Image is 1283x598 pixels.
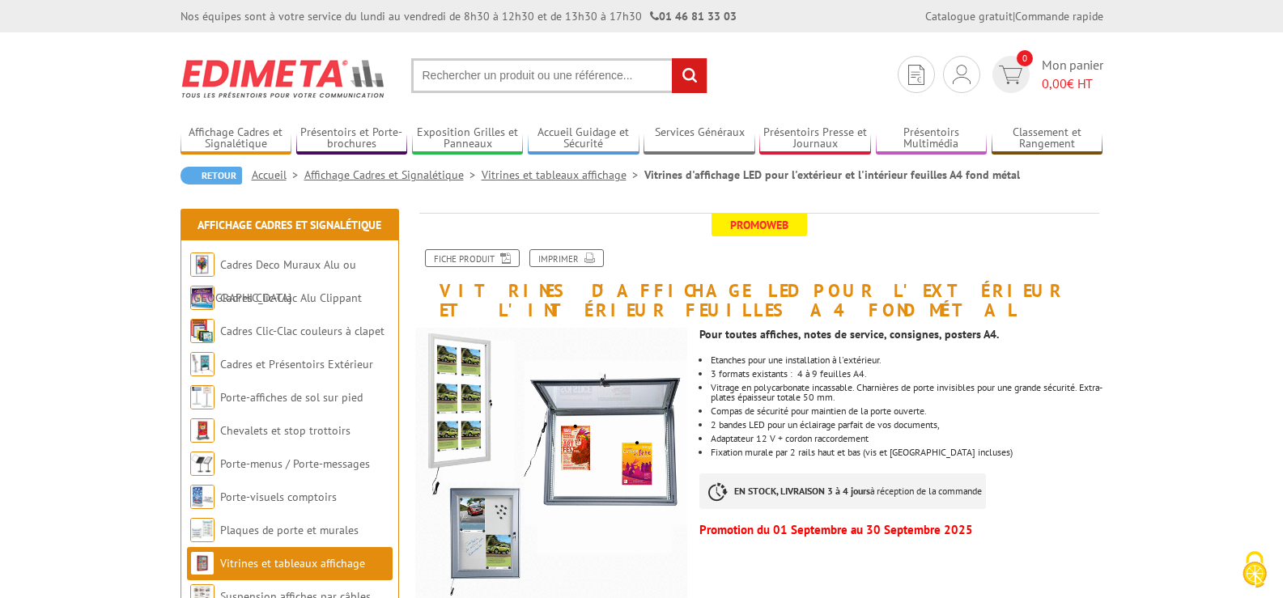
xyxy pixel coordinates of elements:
[181,167,242,184] a: Retour
[992,125,1103,152] a: Classement et Rangement
[529,249,604,267] a: Imprimer
[908,65,924,85] img: devis rapide
[181,8,737,24] div: Nos équipes sont à votre service du lundi au vendredi de 8h30 à 12h30 et de 13h30 à 17h30
[482,168,644,182] a: Vitrines et tableaux affichage
[711,369,1102,379] li: 3 formats existants : 4 à 9 feuilles A4.
[190,352,215,376] img: Cadres et Présentoirs Extérieur
[672,58,707,93] input: rechercher
[190,551,215,575] img: Vitrines et tableaux affichage
[220,490,337,504] a: Porte-visuels comptoirs
[220,556,365,570] a: Vitrines et tableaux affichage
[1042,75,1067,91] span: 0,00
[220,390,363,405] a: Porte-affiches de sol sur pied
[190,518,215,542] img: Plaques de porte et murales
[876,125,988,152] a: Présentoirs Multimédia
[699,525,1102,535] p: Promotion du 01 Septembre au 30 Septembre 2025
[699,473,986,509] p: à réception de la commande
[411,58,707,93] input: Rechercher un produit ou une référence...
[1015,9,1103,23] a: Commande rapide
[181,125,292,152] a: Affichage Cadres et Signalétique
[711,447,1102,457] p: Fixation murale par 2 rails haut et bas (vis et [GEOGRAPHIC_DATA] incluses)
[220,291,362,305] a: Cadres Clic-Clac Alu Clippant
[190,385,215,409] img: Porte-affiches de sol sur pied
[644,167,1020,183] li: Vitrines d'affichage LED pour l'extérieur et l'intérieur feuilles A4 fond métal
[953,65,971,84] img: devis rapide
[712,214,807,236] span: Promoweb
[220,357,373,371] a: Cadres et Présentoirs Extérieur
[220,423,350,438] a: Chevalets et stop trottoirs
[412,125,524,152] a: Exposition Grilles et Panneaux
[650,9,737,23] strong: 01 46 81 33 03
[220,523,359,537] a: Plaques de porte et murales
[296,125,408,152] a: Présentoirs et Porte-brochures
[190,319,215,343] img: Cadres Clic-Clac couleurs à clapet
[252,168,304,182] a: Accueil
[425,249,520,267] a: Fiche produit
[1226,543,1283,598] button: Cookies (fenêtre modale)
[711,355,1102,365] li: Etanches pour une installation à l'extérieur.
[1234,549,1275,590] img: Cookies (fenêtre modale)
[644,125,755,152] a: Services Généraux
[699,327,999,341] strong: Pour toutes affiches, notes de service, consignes, posters A4.
[181,49,387,108] img: Edimeta
[190,485,215,509] img: Porte-visuels comptoirs
[711,434,1102,443] li: Adaptateur 12 V + cordon raccordement
[304,168,482,182] a: Affichage Cadres et Signalétique
[925,9,1013,23] a: Catalogue gratuit
[220,456,370,471] a: Porte-menus / Porte-messages
[925,8,1103,24] div: |
[220,324,384,338] a: Cadres Clic-Clac couleurs à clapet
[190,252,215,277] img: Cadres Deco Muraux Alu ou Bois
[759,125,871,152] a: Présentoirs Presse et Journaux
[711,420,1102,430] li: 2 bandes LED pour un éclairage parfait de vos documents,
[711,383,1102,402] li: Vitrage en polycarbonate incassable. Charnières de porte invisibles pour une grande sécurité. Ext...
[711,406,1102,416] li: Compas de sécurité pour maintien de la porte ouverte.
[1017,50,1033,66] span: 0
[999,66,1022,84] img: devis rapide
[1042,56,1103,93] span: Mon panier
[190,452,215,476] img: Porte-menus / Porte-messages
[190,418,215,443] img: Chevalets et stop trottoirs
[734,485,870,497] strong: EN STOCK, LIVRAISON 3 à 4 jours
[988,56,1103,93] a: devis rapide 0 Mon panier 0,00€ HT
[190,257,356,305] a: Cadres Deco Muraux Alu ou [GEOGRAPHIC_DATA]
[1042,74,1103,93] span: € HT
[528,125,639,152] a: Accueil Guidage et Sécurité
[198,218,381,232] a: Affichage Cadres et Signalétique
